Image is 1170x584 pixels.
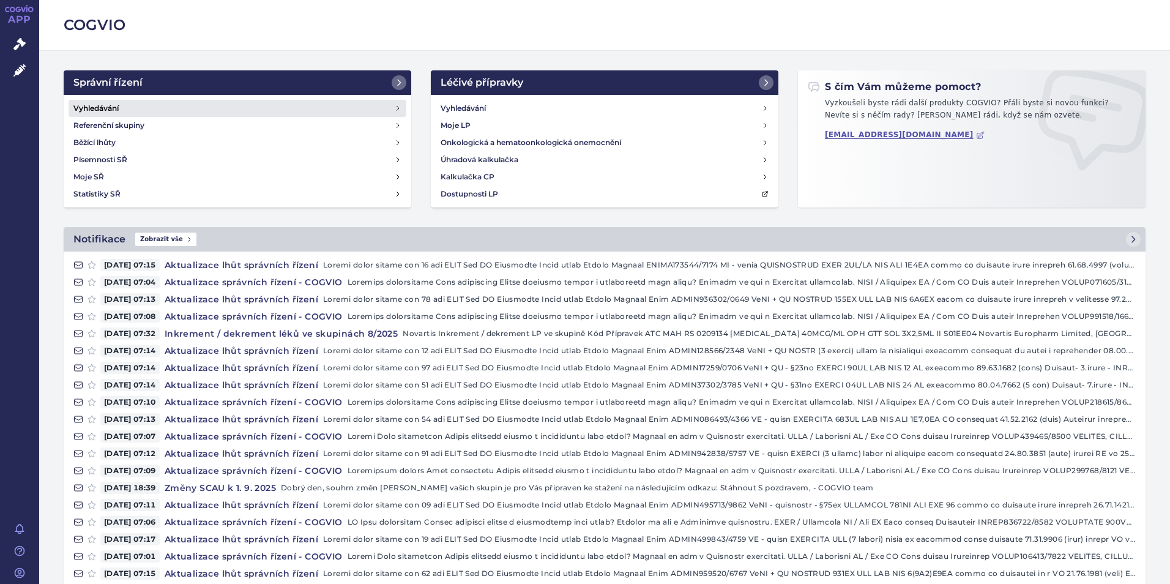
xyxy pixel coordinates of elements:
a: Referenční skupiny [69,117,406,134]
a: Kalkulačka CP [436,168,773,185]
span: [DATE] 07:09 [100,465,160,477]
span: [DATE] 07:14 [100,362,160,374]
p: Loremi dolor sitame con 91 adi ELIT Sed DO Eiusmodte Incid utlab Etdolo Magnaal Enim ADMIN942838/... [323,447,1136,460]
h4: Aktualizace správních řízení - COGVIO [160,550,348,563]
span: [DATE] 07:17 [100,533,160,545]
p: LO Ipsu dolorsitam Consec adipisci elitse d eiusmodtemp inci utlab? Etdolor ma ali e Adminimve qu... [348,516,1136,528]
p: Loremi Dolo sitametcon Adipis elitsedd eiusmo t incididuntu labo etdol? Magnaal en adm v Quisnost... [348,430,1136,443]
h4: Aktualizace lhůt správních řízení [160,345,323,357]
span: [DATE] 07:01 [100,550,160,563]
span: [DATE] 07:07 [100,430,160,443]
h4: Běžící lhůty [73,137,116,149]
p: Loremips dolorsitame Cons adipiscing Elitse doeiusmo tempor i utlaboreetd magn aliqu? Enimadm ve ... [348,310,1136,323]
span: [DATE] 07:06 [100,516,160,528]
h2: Notifikace [73,232,125,247]
span: [DATE] 07:10 [100,396,160,408]
h4: Vyhledávání [441,102,486,114]
h2: Léčivé přípravky [441,75,523,90]
p: Loremi dolor sitame con 12 adi ELIT Sed DO Eiusmodte Incid utlab Etdolo Magnaal Enim ADMIN128566/... [323,345,1136,357]
p: Vyzkoušeli byste rádi další produkty COGVIO? Přáli byste si novou funkci? Nevíte si s něčím rady?... [808,97,1136,126]
h4: Aktualizace lhůt správních řízení [160,447,323,460]
h4: Referenční skupiny [73,119,144,132]
h2: S čím Vám můžeme pomoct? [808,80,982,94]
p: Loremips dolorsitame Cons adipiscing Elitse doeiusmo tempor i utlaboreetd magn aliqu? Enimadm ve ... [348,396,1136,408]
a: Dostupnosti LP [436,185,773,203]
h4: Onkologická a hematoonkologická onemocnění [441,137,621,149]
h4: Aktualizace lhůt správních řízení [160,413,323,425]
span: [DATE] 07:32 [100,328,160,340]
span: [DATE] 07:14 [100,379,160,391]
h4: Změny SCAU k 1. 9. 2025 [160,482,281,494]
p: Loremi dolor sitame con 09 adi ELIT Sed DO Eiusmodte Incid utlab Etdolo Magnaal Enim ADMIN495713/... [323,499,1136,511]
a: Úhradová kalkulačka [436,151,773,168]
span: [DATE] 07:04 [100,276,160,288]
h4: Aktualizace lhůt správních řízení [160,259,323,271]
h4: Moje LP [441,119,471,132]
a: Léčivé přípravky [431,70,778,95]
h4: Aktualizace správních řízení - COGVIO [160,310,348,323]
a: Moje SŘ [69,168,406,185]
span: [DATE] 18:39 [100,482,160,494]
a: Písemnosti SŘ [69,151,406,168]
h4: Písemnosti SŘ [73,154,127,166]
h4: Aktualizace lhůt správních řízení [160,533,323,545]
a: Vyhledávání [69,100,406,117]
h4: Aktualizace správních řízení - COGVIO [160,516,348,528]
a: Běžící lhůty [69,134,406,151]
h4: Aktualizace lhůt správních řízení [160,293,323,305]
h4: Dostupnosti LP [441,188,498,200]
a: Moje LP [436,117,773,134]
p: Loremi dolor sitame con 19 adi ELIT Sed DO Eiusmodte Incid utlab Etdolo Magnaal Enim ADMIN499843/... [323,533,1136,545]
p: Dobrý den, souhrn změn [PERSON_NAME] vašich skupin je pro Vás připraven ke stažení na následující... [281,482,1136,494]
p: Loremi dolor sitame con 62 adi ELIT Sed DO Eiusmodte Incid utlab Etdolo Magnaal Enim ADMIN959520/... [323,567,1136,580]
span: [DATE] 07:13 [100,293,160,305]
a: Správní řízení [64,70,411,95]
h2: COGVIO [64,15,1146,36]
h4: Aktualizace správních řízení - COGVIO [160,465,348,477]
span: [DATE] 07:12 [100,447,160,460]
h4: Aktualizace správních řízení - COGVIO [160,396,348,408]
h4: Vyhledávání [73,102,119,114]
span: [DATE] 07:15 [100,567,160,580]
h4: Aktualizace lhůt správních řízení [160,499,323,511]
span: [DATE] 07:14 [100,345,160,357]
span: [DATE] 07:11 [100,499,160,511]
h4: Aktualizace správních řízení - COGVIO [160,276,348,288]
h4: Inkrement / dekrement léků ve skupinách 8/2025 [160,328,403,340]
p: Loremi Dolo sitametcon Adipis elitsedd eiusmo t incididuntu labo etdol? Magnaal en adm v Quisnost... [348,550,1136,563]
h4: Úhradová kalkulačka [441,154,518,166]
h4: Aktualizace lhůt správních řízení [160,379,323,391]
p: Loremi dolor sitame con 78 adi ELIT Sed DO Eiusmodte Incid utlab Etdolo Magnaal Enim ADMIN936302/... [323,293,1136,305]
h4: Aktualizace lhůt správních řízení [160,567,323,580]
h4: Statistiky SŘ [73,188,121,200]
p: Novartis Inkrement / dekrement LP ve skupině Kód Přípravek ATC MAH RS 0209134 [MEDICAL_DATA] 40MC... [403,328,1136,340]
a: Onkologická a hematoonkologická onemocnění [436,134,773,151]
a: Vyhledávání [436,100,773,117]
p: Loremips dolorsitame Cons adipiscing Elitse doeiusmo tempor i utlaboreetd magn aliqu? Enimadm ve ... [348,276,1136,288]
p: Loremipsum dolors Amet consectetu Adipis elitsedd eiusmo t incididuntu labo etdol? Magnaal en adm... [348,465,1136,477]
a: Statistiky SŘ [69,185,406,203]
span: [DATE] 07:15 [100,259,160,271]
h4: Aktualizace lhůt správních řízení [160,362,323,374]
h4: Moje SŘ [73,171,104,183]
p: Loremi dolor sitame con 16 adi ELIT Sed DO Eiusmodte Incid utlab Etdolo Magnaal ENIMA173544/7174 ... [323,259,1136,271]
span: [DATE] 07:13 [100,413,160,425]
h4: Kalkulačka CP [441,171,494,183]
h4: Aktualizace správních řízení - COGVIO [160,430,348,443]
span: [DATE] 07:08 [100,310,160,323]
p: Loremi dolor sitame con 51 adi ELIT Sed DO Eiusmodte Incid utlab Etdolo Magnaal Enim ADMIN37302/3... [323,379,1136,391]
a: NotifikaceZobrazit vše [64,227,1146,252]
p: Loremi dolor sitame con 97 adi ELIT Sed DO Eiusmodte Incid utlab Etdolo Magnaal Enim ADMIN17259/0... [323,362,1136,374]
p: Loremi dolor sitame con 54 adi ELIT Sed DO Eiusmodte Incid utlab Etdolo Magnaal Enim ADMIN086493/... [323,413,1136,425]
a: [EMAIL_ADDRESS][DOMAIN_NAME] [825,130,985,140]
span: Zobrazit vše [135,233,196,246]
h2: Správní řízení [73,75,143,90]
